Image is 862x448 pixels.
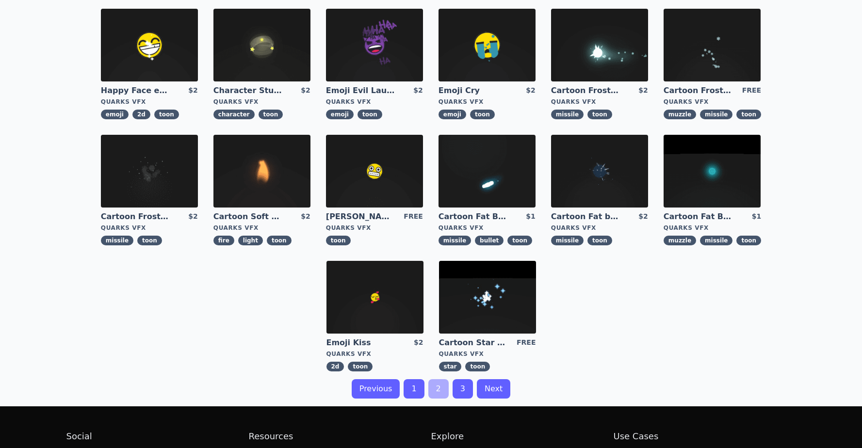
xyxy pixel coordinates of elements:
div: Quarks VFX [101,224,198,232]
a: Cartoon Frost Missile Muzzle Flash [664,85,733,96]
a: 2 [428,379,449,399]
span: toon [736,110,761,119]
a: Cartoon Fat Bullet Muzzle Flash [664,211,733,222]
div: Quarks VFX [101,98,198,106]
span: toon [358,110,382,119]
div: $2 [188,85,197,96]
span: muzzle [664,236,696,245]
span: bullet [475,236,504,245]
div: FREE [404,211,423,222]
div: $2 [188,211,197,222]
div: $1 [752,211,761,222]
div: $1 [526,211,535,222]
span: toon [154,110,179,119]
a: Next [477,379,510,399]
div: Quarks VFX [213,98,310,106]
a: Cartoon Frost Missile Explosion [101,211,171,222]
a: 1 [404,379,424,399]
div: Quarks VFX [664,224,761,232]
div: $2 [301,211,310,222]
span: missile [551,236,584,245]
a: Cartoon Fat bullet explosion [551,211,621,222]
a: 3 [453,379,473,399]
a: Previous [352,379,400,399]
a: Happy Face emoji [101,85,171,96]
span: toon [507,236,532,245]
div: Quarks VFX [326,98,423,106]
div: Quarks VFX [326,224,423,232]
img: imgAlt [664,135,761,208]
div: $2 [638,85,648,96]
a: Character Stun Effect [213,85,283,96]
div: $2 [301,85,310,96]
span: character [213,110,255,119]
img: imgAlt [439,261,536,334]
span: toon [465,362,490,371]
a: Cartoon Fat Bullet [439,211,508,222]
div: FREE [517,337,536,348]
img: imgAlt [439,9,536,81]
span: missile [439,236,471,245]
div: Quarks VFX [439,350,536,358]
div: Quarks VFX [551,224,648,232]
div: $2 [413,85,423,96]
div: FREE [742,85,761,96]
a: Emoji Kiss [326,337,396,348]
div: $2 [638,211,648,222]
span: missile [551,110,584,119]
div: Quarks VFX [213,224,310,232]
h2: Social [66,430,249,443]
span: toon [587,110,612,119]
img: imgAlt [326,261,423,334]
span: toon [348,362,373,371]
span: toon [587,236,612,245]
span: toon [736,236,761,245]
span: emoji [439,110,466,119]
a: Emoji Evil Laugh [326,85,396,96]
div: Quarks VFX [439,224,536,232]
img: imgAlt [551,9,648,81]
a: Emoji Cry [439,85,508,96]
img: imgAlt [213,135,310,208]
img: imgAlt [326,9,423,81]
div: Quarks VFX [664,98,761,106]
a: Cartoon Frost Missile [551,85,621,96]
img: imgAlt [213,9,310,81]
img: imgAlt [101,135,198,208]
span: muzzle [664,110,696,119]
div: $2 [526,85,535,96]
div: Quarks VFX [326,350,423,358]
span: 2d [326,362,344,371]
img: imgAlt [101,9,198,81]
span: toon [137,236,162,245]
span: missile [101,236,133,245]
h2: Resources [249,430,431,443]
div: Quarks VFX [439,98,536,106]
a: Cartoon Star field [439,337,509,348]
span: emoji [326,110,354,119]
span: toon [326,236,351,245]
span: light [238,236,263,245]
span: toon [259,110,283,119]
a: Cartoon Soft CandleLight [213,211,283,222]
div: Quarks VFX [551,98,648,106]
img: imgAlt [551,135,648,208]
h2: Use Cases [614,430,796,443]
div: $2 [414,337,423,348]
h2: Explore [431,430,614,443]
span: missile [700,110,732,119]
a: [PERSON_NAME] [326,211,396,222]
img: imgAlt [439,135,536,208]
span: star [439,362,462,371]
img: imgAlt [326,135,423,208]
span: emoji [101,110,129,119]
span: missile [700,236,732,245]
span: toon [470,110,495,119]
span: 2d [132,110,150,119]
span: toon [267,236,292,245]
img: imgAlt [664,9,761,81]
span: fire [213,236,234,245]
